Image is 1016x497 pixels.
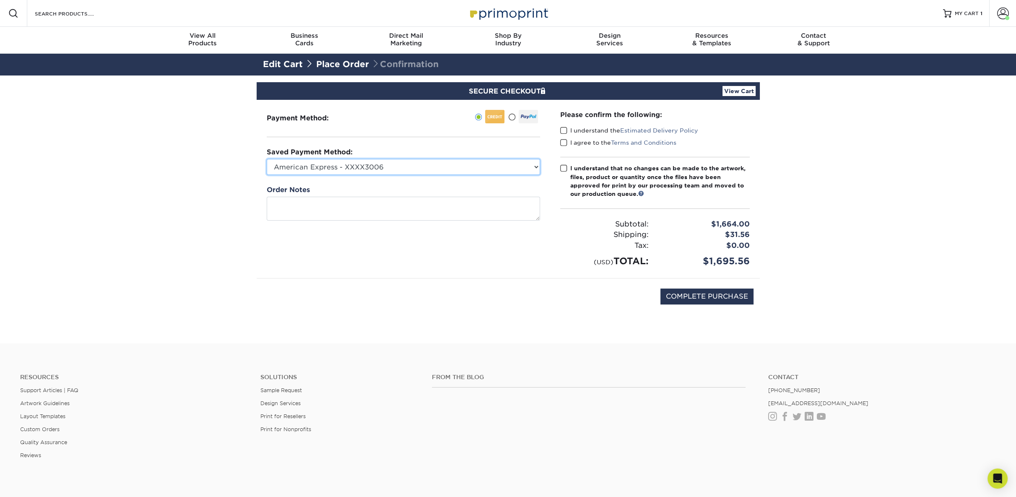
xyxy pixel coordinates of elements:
[554,254,655,268] div: TOTAL:
[466,4,550,22] img: Primoprint
[655,240,756,251] div: $0.00
[655,229,756,240] div: $31.56
[987,468,1008,489] div: Open Intercom Messenger
[457,32,559,47] div: Industry
[554,240,655,251] div: Tax:
[457,27,559,54] a: Shop ByIndustry
[253,32,355,47] div: Cards
[267,185,310,195] label: Order Notes
[620,127,698,134] a: Estimated Delivery Policy
[661,32,763,47] div: & Templates
[560,126,698,135] label: I understand the
[768,374,996,381] a: Contact
[372,59,439,69] span: Confirmation
[260,400,301,406] a: Design Services
[661,27,763,54] a: Resources& Templates
[768,400,868,406] a: [EMAIL_ADDRESS][DOMAIN_NAME]
[253,32,355,39] span: Business
[763,32,865,39] span: Contact
[980,10,982,16] span: 1
[660,289,754,304] input: COMPLETE PURCHASE
[260,387,302,393] a: Sample Request
[560,138,676,147] label: I agree to the
[355,27,457,54] a: Direct MailMarketing
[722,86,756,96] a: View Cart
[655,254,756,268] div: $1,695.56
[661,32,763,39] span: Resources
[594,258,613,265] small: (USD)
[260,374,419,381] h4: Solutions
[20,439,67,445] a: Quality Assurance
[611,139,676,146] a: Terms and Conditions
[955,10,979,17] span: MY CART
[559,32,661,39] span: Design
[559,27,661,54] a: DesignServices
[469,87,548,95] span: SECURE CHECKOUT
[355,32,457,47] div: Marketing
[20,413,65,419] a: Layout Templates
[263,59,303,69] a: Edit Cart
[554,219,655,230] div: Subtotal:
[432,374,746,381] h4: From the Blog
[260,426,311,432] a: Print for Nonprofits
[768,387,820,393] a: [PHONE_NUMBER]
[559,32,661,47] div: Services
[763,32,865,47] div: & Support
[20,426,60,432] a: Custom Orders
[152,32,254,47] div: Products
[267,114,349,122] h3: Payment Method:
[763,27,865,54] a: Contact& Support
[316,59,369,69] a: Place Order
[267,147,353,157] label: Saved Payment Method:
[655,219,756,230] div: $1,664.00
[554,229,655,240] div: Shipping:
[152,27,254,54] a: View AllProducts
[253,27,355,54] a: BusinessCards
[152,32,254,39] span: View All
[570,164,750,198] div: I understand that no changes can be made to the artwork, files, product or quantity once the file...
[20,374,248,381] h4: Resources
[34,8,116,18] input: SEARCH PRODUCTS.....
[20,387,78,393] a: Support Articles | FAQ
[457,32,559,39] span: Shop By
[263,289,305,313] img: DigiCert Secured Site Seal
[560,110,750,120] div: Please confirm the following:
[20,400,70,406] a: Artwork Guidelines
[20,452,41,458] a: Reviews
[355,32,457,39] span: Direct Mail
[260,413,306,419] a: Print for Resellers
